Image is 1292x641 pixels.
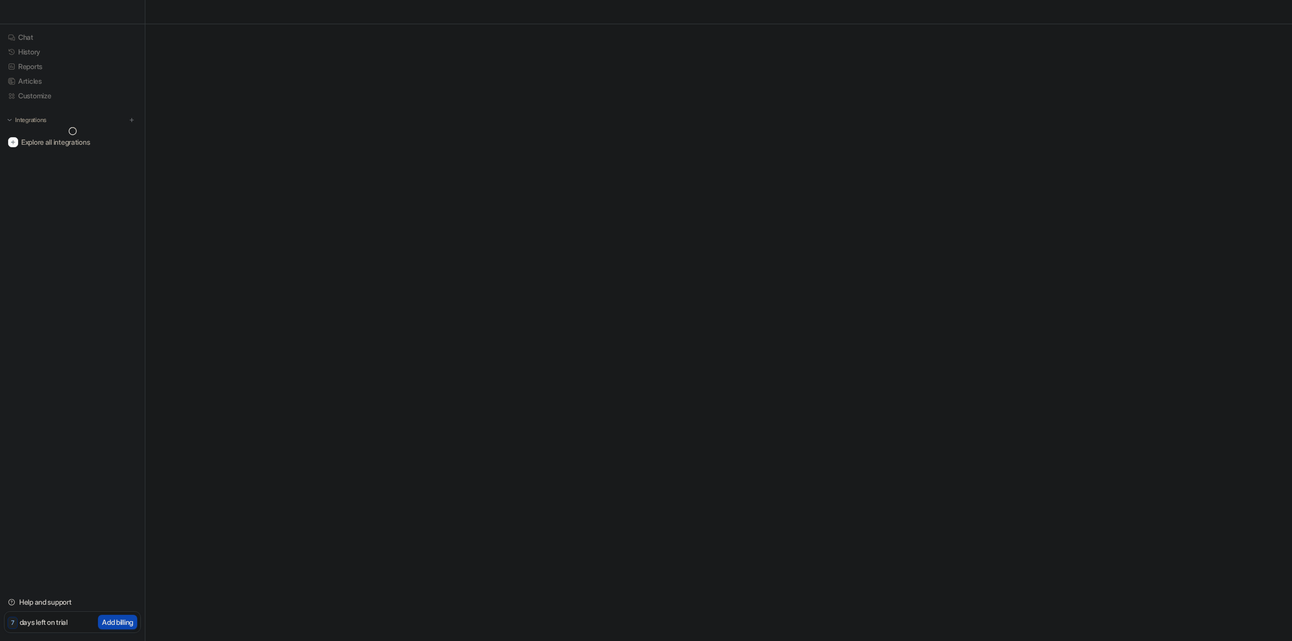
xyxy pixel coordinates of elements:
[11,618,14,627] p: 7
[4,60,141,74] a: Reports
[4,595,141,609] a: Help and support
[4,30,141,44] a: Chat
[4,89,141,103] a: Customize
[20,617,68,627] p: days left on trial
[6,116,13,124] img: expand menu
[8,137,18,147] img: explore all integrations
[4,74,141,88] a: Articles
[98,615,137,629] button: Add billing
[128,116,135,124] img: menu_add.svg
[21,134,137,150] span: Explore all integrations
[4,115,49,125] button: Integrations
[4,45,141,59] a: History
[102,617,133,627] p: Add billing
[4,135,141,149] a: Explore all integrations
[15,116,46,124] p: Integrations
